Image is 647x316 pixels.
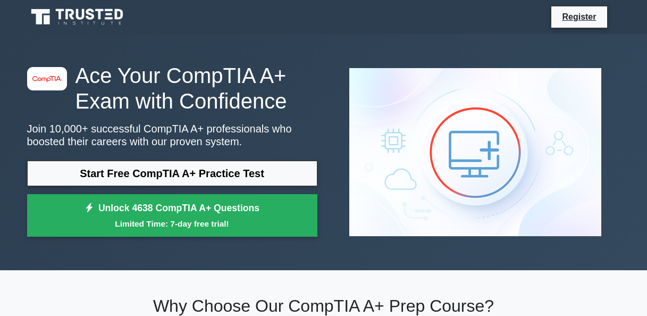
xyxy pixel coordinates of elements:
a: Register [556,10,602,23]
h2: Why Choose Our CompTIA A+ Prep Course? [27,296,620,316]
h1: Ace Your CompTIA A+ Exam with Confidence [27,63,317,114]
img: CompTIA A+ Preview [341,60,610,245]
small: Limited Time: 7-day free trial! [40,218,304,230]
a: Start Free CompTIA A+ Practice Test [27,161,317,186]
p: Join 10,000+ successful CompTIA A+ professionals who boosted their careers with our proven system. [27,122,317,148]
a: Unlock 4638 CompTIA A+ QuestionsLimited Time: 7-day free trial! [27,194,317,237]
